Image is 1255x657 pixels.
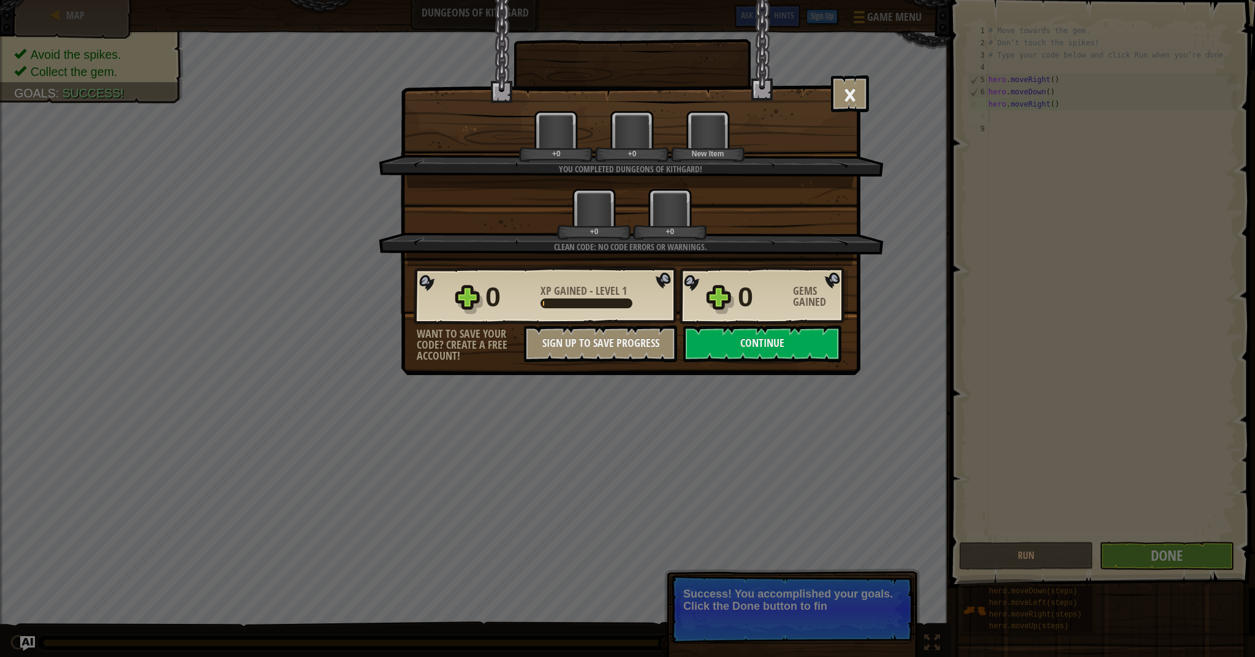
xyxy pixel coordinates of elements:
button: × [831,75,869,112]
div: +0 [597,149,667,158]
button: Sign Up to Save Progress [524,325,677,362]
div: 0 [485,278,533,317]
div: 0 [738,278,786,317]
div: +0 [635,227,705,236]
div: Gems Gained [793,286,848,308]
div: You completed Dungeons of Kithgard! [437,163,824,175]
div: +0 [559,227,629,236]
div: +0 [521,149,591,158]
div: Clean code: no code errors or warnings. [437,241,824,253]
div: - [540,286,627,297]
span: 1 [622,283,627,298]
button: Continue [683,325,841,362]
div: New Item [673,149,743,158]
span: XP Gained [540,283,590,298]
div: Want to save your code? Create a free account! [417,328,524,362]
span: Level [593,283,622,298]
